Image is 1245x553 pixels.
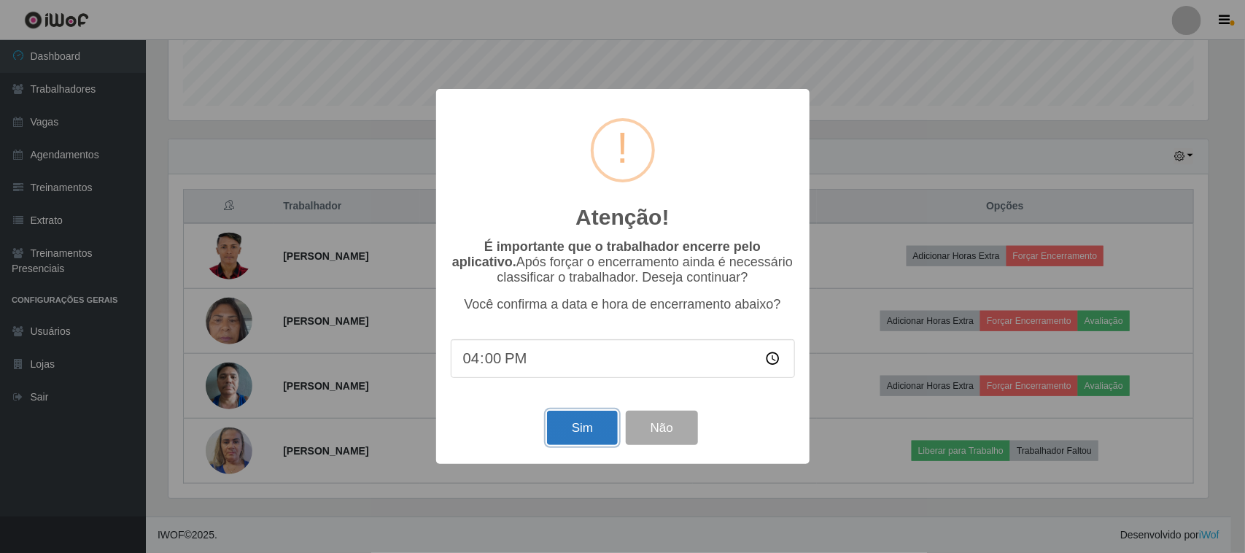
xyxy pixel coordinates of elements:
[452,239,761,269] b: É importante que o trabalhador encerre pelo aplicativo.
[575,204,669,231] h2: Atenção!
[451,297,795,312] p: Você confirma a data e hora de encerramento abaixo?
[547,411,618,445] button: Sim
[626,411,698,445] button: Não
[451,239,795,285] p: Após forçar o encerramento ainda é necessário classificar o trabalhador. Deseja continuar?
